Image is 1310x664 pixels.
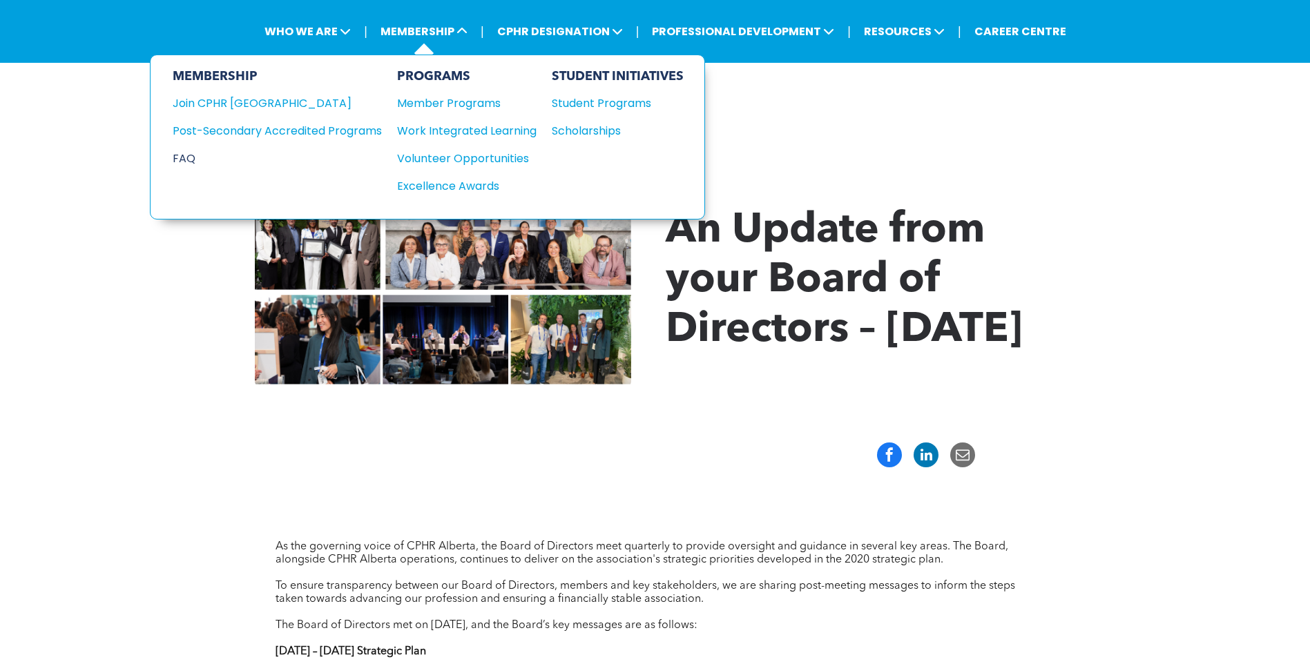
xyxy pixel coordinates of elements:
span: PROFESSIONAL DEVELOPMENT [648,19,838,44]
div: Excellence Awards [397,177,523,195]
a: Join CPHR [GEOGRAPHIC_DATA] [173,95,382,112]
div: MEMBERSHIP [173,69,382,84]
strong: [DATE] – [DATE] Strategic Plan [276,646,426,657]
a: Scholarships [552,122,684,139]
span: RESOURCES [860,19,949,44]
li: | [847,17,851,46]
div: Scholarships [552,122,671,139]
div: FAQ [173,150,361,167]
span: The Board of Directors met on [DATE], and the Board’s key messages are as follows: [276,620,697,631]
div: Member Programs [397,95,523,112]
span: An Update from your Board of Directors – [DATE] [666,211,1023,351]
span: As the governing voice of CPHR Alberta, the Board of Directors meet quarterly to provide oversigh... [276,541,1008,565]
div: Student Programs [552,95,671,112]
span: To ensure transparency between our Board of Directors, members and key stakeholders, we are shari... [276,580,1015,605]
div: Join CPHR [GEOGRAPHIC_DATA] [173,95,361,112]
div: Post-Secondary Accredited Programs [173,122,361,139]
a: FAQ [173,150,382,167]
div: Work Integrated Learning [397,122,523,139]
li: | [958,17,961,46]
a: Work Integrated Learning [397,122,537,139]
a: Member Programs [397,95,537,112]
div: PROGRAMS [397,69,537,84]
a: Student Programs [552,95,684,112]
li: | [481,17,484,46]
a: Volunteer Opportunities [397,150,537,167]
a: CAREER CENTRE [970,19,1070,44]
li: | [364,17,367,46]
span: CPHR DESIGNATION [493,19,627,44]
div: Volunteer Opportunities [397,150,523,167]
a: Excellence Awards [397,177,537,195]
li: | [636,17,639,46]
span: WHO WE ARE [260,19,355,44]
span: MEMBERSHIP [376,19,472,44]
a: Post-Secondary Accredited Programs [173,122,382,139]
div: STUDENT INITIATIVES [552,69,684,84]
